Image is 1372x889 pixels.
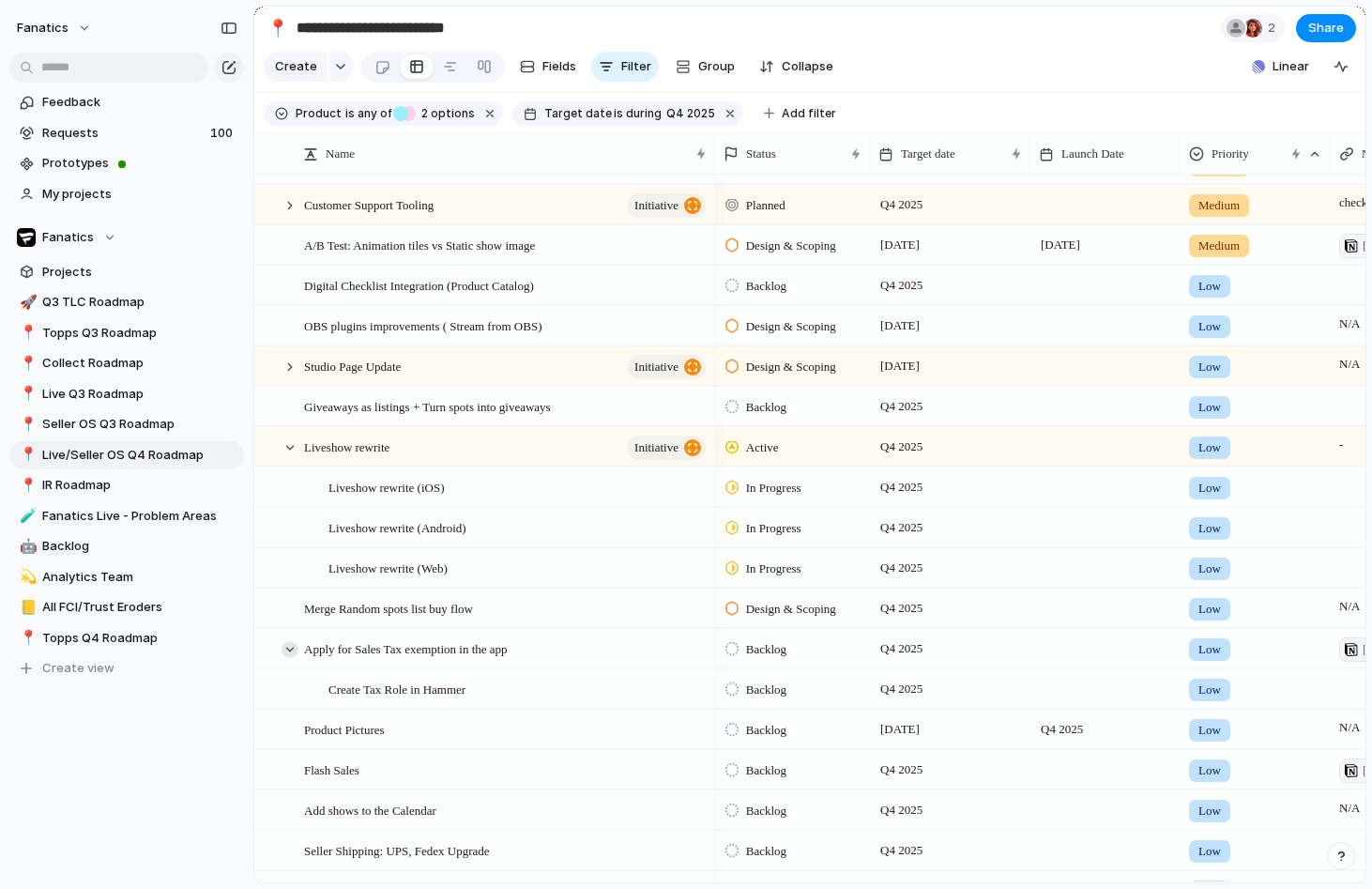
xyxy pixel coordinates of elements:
[17,537,36,556] button: 🤖
[9,654,244,682] button: Create view
[304,799,436,820] span: Add shows to the Calendar
[296,105,342,122] span: Product
[544,105,612,122] span: Target date
[20,353,33,375] div: 📍
[1198,479,1221,498] span: Low
[9,410,244,438] div: 📍Seller OS Q3 Roadmap
[20,322,33,344] div: 📍
[42,415,237,434] span: Seller OS Q3 Roadmap
[876,839,927,862] span: Q4 2025
[623,105,662,122] span: during
[876,799,927,821] span: Q4 2025
[1296,14,1356,42] button: Share
[304,193,434,215] span: Customer Support Tooling
[901,145,955,163] span: Target date
[9,88,244,116] a: Feedback
[1198,277,1221,296] span: Low
[416,106,431,120] span: 2
[876,557,927,579] span: Q4 2025
[9,563,244,591] a: 💫Analytics Team
[746,721,786,740] span: Backlog
[876,516,927,539] span: Q4 2025
[1198,559,1221,578] span: Low
[876,436,927,458] span: Q4 2025
[304,597,473,619] span: Merge Random spots list buy flow
[628,436,706,460] button: initiative
[304,274,534,296] span: Digital Checklist Integration (Product Catalog)
[9,180,244,208] a: My projects
[9,532,244,560] div: 🤖Backlog
[416,105,475,122] span: options
[42,324,237,343] span: Topps Q3 Roadmap
[663,103,719,124] button: Q4 2025
[876,759,927,781] span: Q4 2025
[628,193,706,218] button: initiative
[1308,19,1344,38] span: Share
[42,385,237,404] span: Live Q3 Roadmap
[264,52,327,82] button: Create
[746,358,836,376] span: Design & Scoping
[1061,145,1124,163] span: Launch Date
[42,293,237,312] span: Q3 TLC Roadmap
[328,557,448,578] span: Liveshow rewrite (Web)
[876,355,924,377] span: [DATE]
[20,627,33,649] div: 📍
[9,441,244,469] a: 📍Live/Seller OS Q4 Roadmap
[9,258,244,286] a: Projects
[876,395,927,418] span: Q4 2025
[17,324,36,343] button: 📍
[628,355,706,379] button: initiative
[328,678,465,699] span: Create Tax Role in Hammer
[20,475,33,497] div: 📍
[1198,600,1221,619] span: Low
[634,192,678,219] span: initiative
[591,52,659,82] button: Filter
[876,274,927,297] span: Q4 2025
[20,597,33,619] div: 📒
[9,593,244,621] a: 📒All FCI/Trust Eroders
[304,355,401,376] span: Studio Page Update
[328,516,466,538] span: Liveshow rewrite (Android)
[876,597,927,620] span: Q4 2025
[9,288,244,316] a: 🚀Q3 TLC Roadmap
[746,277,786,296] span: Backlog
[20,566,33,588] div: 💫
[634,435,678,461] span: initiative
[9,349,244,377] div: 📍Collect Roadmap
[746,761,786,780] span: Backlog
[17,19,69,38] span: fanatics
[746,237,836,255] span: Design & Scoping
[612,103,664,124] button: isduring
[42,354,237,373] span: Collect Roadmap
[746,681,786,699] span: Backlog
[876,678,927,700] span: Q4 2025
[746,802,786,820] span: Backlog
[17,629,36,648] button: 📍
[20,414,33,436] div: 📍
[666,52,744,82] button: Group
[42,568,237,587] span: Analytics Team
[1036,718,1088,741] span: Q4 2025
[746,559,801,578] span: In Progress
[782,105,836,122] span: Add filter
[17,476,36,495] button: 📍
[17,293,36,312] button: 🚀
[304,718,385,740] span: Product Pictures
[20,292,33,314] div: 🚀
[304,839,490,861] span: Seller Shipping: UPS, Fedex Upgrade
[9,223,244,252] button: Fanatics
[17,568,36,587] button: 💫
[746,196,785,215] span: Planned
[42,446,237,465] span: Live/Seller OS Q4 Roadmap
[1198,761,1221,780] span: Low
[666,105,715,122] span: Q4 2025
[621,57,651,76] span: Filter
[9,380,244,408] div: 📍Live Q3 Roadmap
[1198,842,1221,861] span: Low
[9,624,244,652] a: 📍Topps Q4 Roadmap
[42,507,237,526] span: Fanatics Live - Problem Areas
